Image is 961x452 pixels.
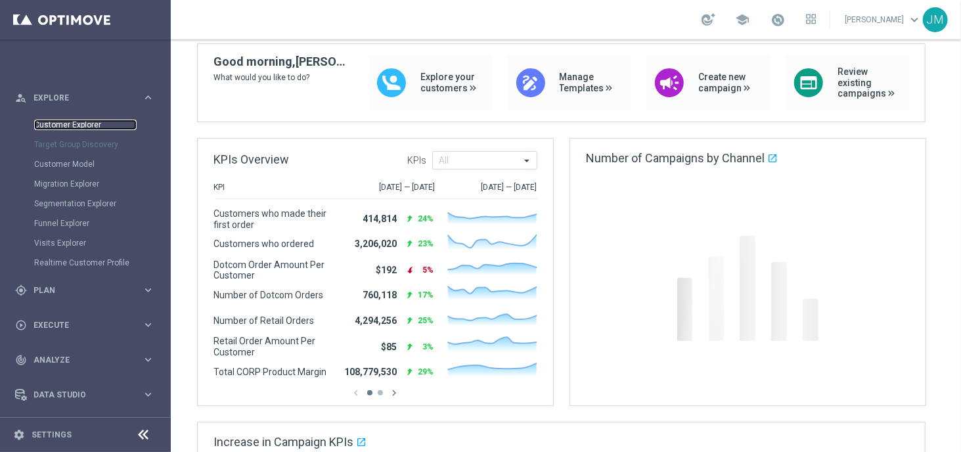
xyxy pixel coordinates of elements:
a: [PERSON_NAME]keyboard_arrow_down [843,10,923,30]
span: Explore [34,94,142,102]
i: keyboard_arrow_right [142,353,154,366]
i: keyboard_arrow_right [142,91,154,104]
div: Customer Explorer [34,115,169,135]
div: Optibot [15,412,154,447]
i: settings [13,429,25,441]
span: Data Studio [34,391,142,399]
div: JM [923,7,948,32]
div: Analyze [15,354,142,366]
button: track_changes Analyze keyboard_arrow_right [14,355,155,365]
a: Visits Explorer [34,238,137,248]
button: gps_fixed Plan keyboard_arrow_right [14,285,155,296]
a: Customer Model [34,159,137,169]
span: school [735,12,749,27]
div: Realtime Customer Profile [34,253,169,273]
button: play_circle_outline Execute keyboard_arrow_right [14,320,155,330]
div: Execute [15,319,142,331]
a: Settings [32,431,72,439]
a: Customer Explorer [34,120,137,130]
i: track_changes [15,354,27,366]
a: Realtime Customer Profile [34,258,137,268]
div: Visits Explorer [34,233,169,253]
span: keyboard_arrow_down [907,12,922,27]
i: keyboard_arrow_right [142,319,154,331]
i: keyboard_arrow_right [142,388,154,401]
button: Data Studio keyboard_arrow_right [14,390,155,400]
i: person_search [15,92,27,104]
span: Analyze [34,356,142,364]
a: Segmentation Explorer [34,198,137,209]
i: gps_fixed [15,284,27,296]
div: Funnel Explorer [34,214,169,233]
div: Target Group Discovery [34,135,169,154]
span: Plan [34,286,142,294]
div: Data Studio [15,389,142,401]
a: Optibot [34,412,137,447]
div: Customer Model [34,154,169,174]
div: Explore [15,92,142,104]
i: play_circle_outline [15,319,27,331]
a: Funnel Explorer [34,218,137,229]
div: Migration Explorer [34,174,169,194]
div: Segmentation Explorer [34,194,169,214]
button: person_search Explore keyboard_arrow_right [14,93,155,103]
a: Migration Explorer [34,179,137,189]
div: Plan [15,284,142,296]
i: keyboard_arrow_right [142,284,154,296]
span: Execute [34,321,142,329]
